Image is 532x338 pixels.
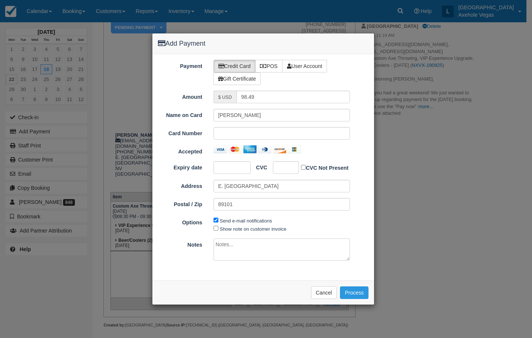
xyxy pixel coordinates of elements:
[158,39,369,49] h4: Add Payment
[220,226,287,232] label: Show note on customer invoice
[301,165,306,170] input: CVC Not Present
[152,145,208,156] label: Accepted
[152,198,208,208] label: Postal / Zip
[278,164,289,171] iframe: Secure payment input frame
[301,163,348,172] label: CVC Not Present
[220,218,272,224] label: Send e-mail notifications
[152,180,208,190] label: Address
[152,161,208,172] label: Expiry date
[152,127,208,137] label: Card Number
[213,72,261,85] label: Gift Certificate
[255,60,282,72] label: POS
[251,161,267,172] label: CVC
[214,60,256,72] label: Credit Card
[237,91,350,103] input: Valid amount required.
[218,130,346,137] iframe: Secure payment input frame
[282,60,327,72] label: User Account
[152,60,208,70] label: Payment
[152,109,208,119] label: Name on Card
[340,286,369,299] button: Process
[218,95,232,100] small: $ USD
[218,164,240,171] iframe: Secure payment input frame
[152,216,208,227] label: Options
[311,286,337,299] button: Cancel
[152,238,208,249] label: Notes
[152,91,208,101] label: Amount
